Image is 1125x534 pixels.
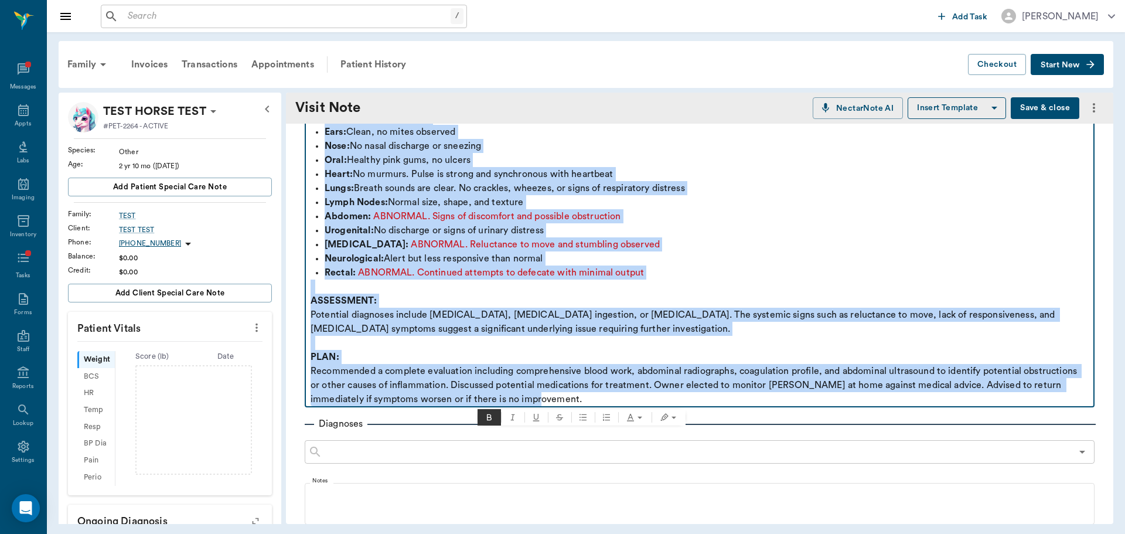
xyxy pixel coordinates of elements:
[12,494,40,522] div: Open Intercom Messenger
[325,183,354,193] strong: Lungs:
[311,296,377,305] strong: ASSESSMENT:
[17,157,29,165] div: Labs
[10,83,37,91] div: Messages
[77,385,115,402] div: HR
[411,240,660,249] span: ABNORMAL. Reluctance to move and stumbling observed
[119,267,272,277] div: $0.00
[312,477,328,485] label: Notes
[478,409,501,426] span: Bold (⌃B)
[68,265,119,275] div: Credit :
[68,237,119,247] div: Phone :
[325,195,1089,209] p: Normal size, shape, and texture
[119,239,181,249] p: [PHONE_NUMBER]
[333,50,413,79] a: Patient History
[501,409,524,426] button: Italic
[119,147,272,157] div: Other
[908,97,1006,119] button: Insert Template
[247,318,266,338] button: more
[68,251,119,261] div: Balance :
[968,54,1026,76] button: Checkout
[10,230,36,239] div: Inventory
[77,368,115,385] div: BCS
[1074,444,1090,460] button: Open
[548,409,571,426] button: Strikethrough
[325,181,1089,195] p: Breath sounds are clear. No crackles, wheezes, or signs of respiratory distress
[123,8,451,25] input: Search
[325,141,350,151] strong: Nose:
[358,268,644,277] span: ABNORMAL. Continued attempts to defecate with minimal output
[325,167,1089,181] p: No murmurs. Pulse is strong and synchronous with heartbeat
[119,210,272,221] a: TEST
[119,225,272,235] a: TEST TEST
[524,409,548,426] button: Underline
[595,409,618,426] span: Ordered list (⌃⇧9)
[14,308,32,317] div: Forms
[325,139,1089,153] p: No nasal discharge or sneezing
[17,345,29,354] div: Staff
[77,469,115,486] div: Perio
[15,120,31,128] div: Appts
[311,352,339,362] strong: PLAN:
[325,226,374,235] strong: Urogenital:
[77,351,115,368] div: Weight
[68,159,119,169] div: Age :
[325,155,347,165] strong: Oral:
[68,209,119,219] div: Family :
[77,436,115,453] div: BP Dia
[12,382,34,391] div: Reports
[325,223,1089,237] p: No discharge or signs of urinary distress
[373,212,621,221] span: ABNORMAL. Signs of discomfort and possible obstruction
[325,254,384,263] strong: Neurological:
[524,409,548,426] span: Underline (⌃U)
[1084,98,1104,118] button: more
[325,240,408,249] strong: [MEDICAL_DATA]:
[571,409,595,426] span: Bulleted list (⌃⇧8)
[478,409,501,426] button: Bold
[119,161,272,171] div: 2 yr 10 mo ([DATE])
[103,102,206,121] p: TEST HORSE TEST
[1022,9,1099,23] div: [PERSON_NAME]
[813,97,903,119] button: NectarNote AI
[244,50,321,79] a: Appointments
[68,145,119,155] div: Species :
[68,505,272,534] p: Ongoing diagnosis
[12,193,35,202] div: Imaging
[115,351,189,362] div: Score ( lb )
[68,312,272,341] p: Patient Vitals
[103,121,168,131] p: #PET-2264 - ACTIVE
[68,178,272,196] button: Add patient Special Care Note
[325,169,353,179] strong: Heart:
[1011,97,1079,119] button: Save & close
[571,409,595,426] button: Bulleted list
[619,409,652,426] button: Text color
[16,271,30,280] div: Tasks
[60,50,117,79] div: Family
[501,409,524,426] span: Italic (⌃I)
[548,409,571,426] span: Strikethrough (⌃D)
[1031,54,1104,76] button: Start New
[652,409,686,426] button: Text highlight
[314,417,367,431] p: Diagnoses
[68,284,272,302] button: Add client Special Care Note
[325,251,1089,266] p: Alert but less responsive than normal
[13,419,33,428] div: Lookup
[595,409,618,426] button: Ordered list
[115,287,225,300] span: Add client Special Care Note
[325,268,356,277] strong: Rectal:
[933,5,992,27] button: Add Task
[992,5,1124,27] button: [PERSON_NAME]
[119,253,272,263] div: $0.00
[311,350,1089,406] p: Recommended a complete evaluation including comprehensive blood work, abdominal radiographs, coag...
[124,50,175,79] a: Invoices
[325,127,346,137] strong: Ears:
[68,223,119,233] div: Client :
[175,50,244,79] div: Transactions
[77,402,115,419] div: Temp
[54,5,77,28] button: Close drawer
[12,456,35,465] div: Settings
[325,198,388,207] strong: Lymph Nodes:
[189,351,262,362] div: Date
